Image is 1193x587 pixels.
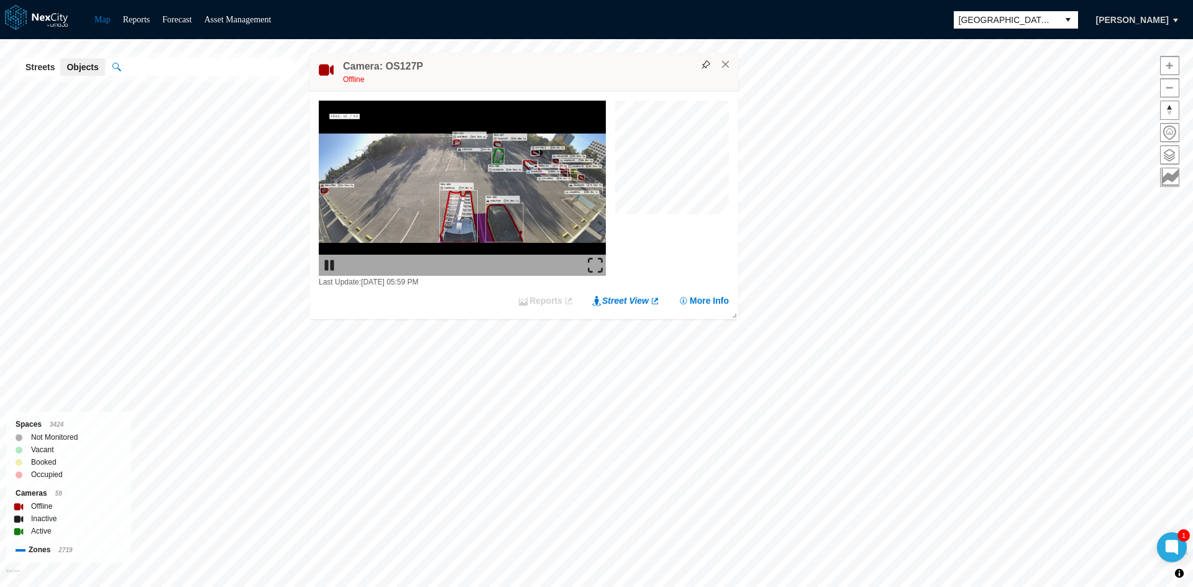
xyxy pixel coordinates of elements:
[123,15,150,24] a: Reports
[31,444,53,456] label: Vacant
[16,418,122,431] div: Spaces
[322,258,337,273] img: play
[1161,57,1179,75] span: Zoom in
[1160,101,1179,120] button: Reset bearing to north
[31,468,63,481] label: Occupied
[1160,78,1179,98] button: Zoom out
[690,294,729,307] span: More Info
[25,61,55,73] span: Streets
[16,544,122,557] div: Zones
[588,258,603,273] img: expand
[1161,101,1179,119] span: Reset bearing to north
[16,487,122,500] div: Cameras
[1161,79,1179,97] span: Zoom out
[94,15,111,24] a: Map
[1160,168,1179,187] button: Key metrics
[55,490,62,497] span: 59
[1160,145,1179,165] button: Layers management
[1083,9,1182,30] button: [PERSON_NAME]
[31,456,57,468] label: Booked
[31,525,52,537] label: Active
[6,569,20,583] a: Mapbox homepage
[702,60,710,69] img: svg%3e
[959,14,1053,26] span: [GEOGRAPHIC_DATA][PERSON_NAME]
[1177,529,1190,542] div: 1
[319,101,606,276] img: video
[602,294,649,307] span: Street View
[204,15,272,24] a: Asset Management
[1160,123,1179,142] button: Home
[31,431,78,444] label: Not Monitored
[162,15,191,24] a: Forecast
[58,547,72,553] span: 2719
[1176,567,1183,580] span: Toggle attribution
[592,294,660,307] a: Street View
[319,276,606,288] div: Last Update: [DATE] 05:59 PM
[31,500,52,512] label: Offline
[60,58,104,76] button: Objects
[31,512,57,525] label: Inactive
[343,60,423,73] h4: Camera: OS127P
[343,75,364,84] span: Offline
[19,58,61,76] button: Streets
[50,421,63,428] span: 3424
[679,294,729,307] button: More Info
[720,59,731,70] button: Close popup
[66,61,98,73] span: Objects
[1172,566,1187,581] button: Toggle attribution
[615,101,729,214] canvas: Map
[1096,14,1169,26] span: [PERSON_NAME]
[1160,56,1179,75] button: Zoom in
[1058,11,1078,29] button: select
